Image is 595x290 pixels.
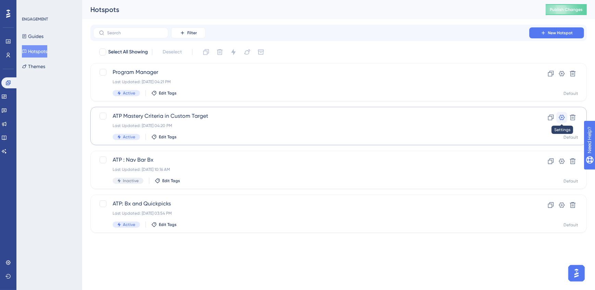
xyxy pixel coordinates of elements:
[156,46,188,58] button: Deselect
[187,30,197,36] span: Filter
[566,263,587,283] iframe: UserGuiding AI Assistant Launcher
[159,222,177,227] span: Edit Tags
[123,222,135,227] span: Active
[90,5,529,14] div: Hotspots
[123,90,135,96] span: Active
[548,30,573,36] span: New Hotspot
[16,2,43,10] span: Need Help?
[159,90,177,96] span: Edit Tags
[113,123,510,128] div: Last Updated: [DATE] 04:20 PM
[151,222,177,227] button: Edit Tags
[163,48,182,56] span: Deselect
[22,30,43,42] button: Guides
[151,90,177,96] button: Edit Tags
[22,45,47,58] button: Hotspots
[113,68,510,76] span: Program Manager
[151,134,177,140] button: Edit Tags
[162,178,180,184] span: Edit Tags
[546,4,587,15] button: Publish Changes
[113,211,510,216] div: Last Updated: [DATE] 03:54 PM
[22,16,48,22] div: ENGAGEMENT
[155,178,180,184] button: Edit Tags
[113,200,510,208] span: ATP: Bx and Quickpicks
[107,30,163,35] input: Search
[108,48,148,56] span: Select All Showing
[564,178,578,184] div: Default
[529,27,584,38] button: New Hotspot
[123,178,139,184] span: Inactive
[113,112,510,120] span: ATP Mastery Criteria in Custom Target
[159,134,177,140] span: Edit Tags
[113,156,510,164] span: ATP : Nav Bar Bx
[171,27,205,38] button: Filter
[564,222,578,228] div: Default
[22,60,45,73] button: Themes
[564,91,578,96] div: Default
[113,79,510,85] div: Last Updated: [DATE] 04:21 PM
[123,134,135,140] span: Active
[564,135,578,140] div: Default
[550,7,583,12] span: Publish Changes
[113,167,510,172] div: Last Updated: [DATE] 10:16 AM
